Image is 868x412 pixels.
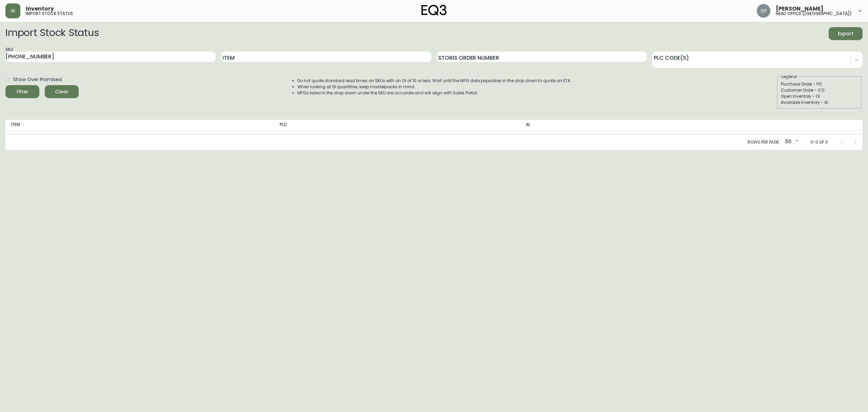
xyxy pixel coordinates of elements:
th: AI [520,120,716,135]
h5: head office ([GEOGRAPHIC_DATA]) [776,12,852,16]
th: PLC [274,120,520,135]
button: Clear [45,85,79,98]
li: When looking at OI quantities, keep masterpacks in mind. [297,84,571,90]
span: Inventory [26,6,54,12]
span: [PERSON_NAME] [776,6,824,12]
legend: Legend [781,74,797,80]
h5: import stock status [26,12,73,16]
span: Show Over Promised [13,76,62,83]
span: Export [834,30,857,38]
p: 0-0 of 0 [810,139,828,145]
h2: Import Stock Status [5,27,99,40]
div: Customer Order - CO [781,87,858,93]
img: logo [421,5,447,16]
div: 50 [783,136,800,148]
li: Do not quote standard lead times on SKUs with an OI of 10 or less. Wait until the MFG date popula... [297,78,571,84]
th: Item [5,120,274,135]
div: Available Inventory - AI [781,99,858,106]
div: Purchase Order - PO [781,81,858,87]
img: 0cb179e7bf3690758a1aaa5f0aafa0b4 [757,4,770,18]
div: Open Inventory - OI [781,93,858,99]
p: Rows per page: [748,139,780,145]
button: Export [829,27,863,40]
li: MFGs listed in the drop down under the SKU are accurate and will align with Sales Portal. [297,90,571,96]
button: Filter [5,85,39,98]
span: Clear [50,88,73,96]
